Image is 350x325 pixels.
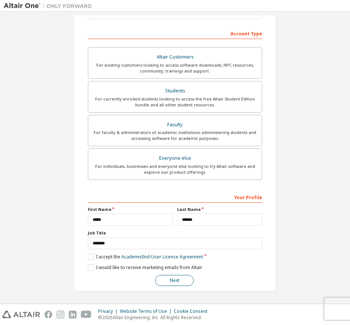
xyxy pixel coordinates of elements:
button: Next [155,275,194,286]
div: For faculty & administrators of academic institutions administering students and accessing softwa... [93,130,257,141]
div: Privacy [98,308,120,314]
div: Account Type [88,27,262,39]
div: Your Profile [88,191,262,203]
img: facebook.svg [44,311,52,318]
div: Students [93,86,257,96]
img: altair_logo.svg [2,311,40,318]
div: For individuals, businesses and everyone else looking to try Altair software and explore our prod... [93,163,257,175]
label: Last Name [177,206,262,212]
div: Faculty [93,120,257,130]
img: instagram.svg [57,311,64,318]
label: I accept the [88,254,203,260]
img: Altair One [4,2,96,10]
div: Everyone else [93,153,257,163]
div: For existing customers looking to access software downloads, HPC resources, community, trainings ... [93,62,257,74]
a: Academic End-User License Agreement [121,254,203,260]
label: I would like to receive marketing emails from Altair [88,264,202,271]
img: linkedin.svg [69,311,76,318]
div: Cookie Consent [174,308,212,314]
label: Job Title [88,230,262,236]
img: youtube.svg [81,311,92,318]
label: First Name [88,206,173,212]
div: For currently enrolled students looking to access the free Altair Student Edition bundle and all ... [93,96,257,108]
div: Altair Customers [93,52,257,62]
div: Website Terms of Use [120,308,174,314]
p: © 2025 Altair Engineering, Inc. All Rights Reserved. [98,314,212,321]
